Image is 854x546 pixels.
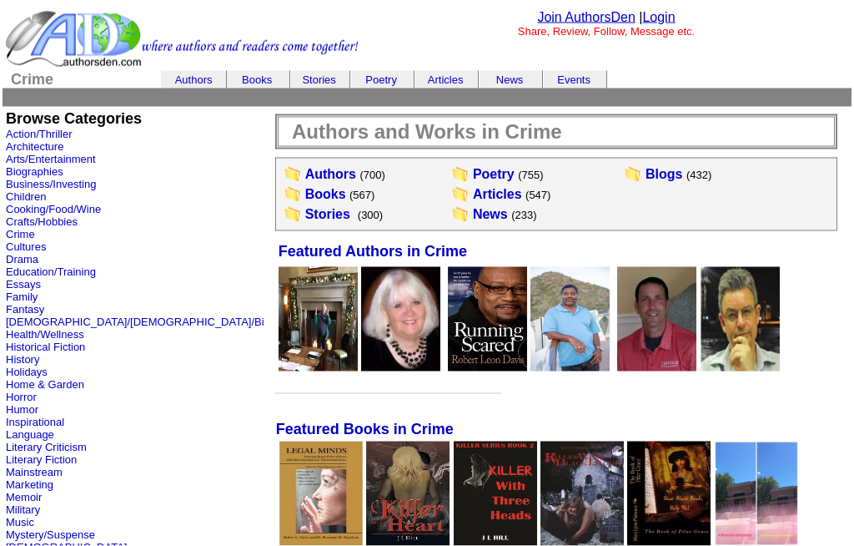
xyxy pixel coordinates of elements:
a: Historical Fiction [6,341,85,353]
b: Authors and Works in Crime [292,120,562,143]
a: Books [305,187,346,201]
font: (432) [686,169,711,181]
a: Authors [305,167,356,181]
a: Action/Thriller [6,128,72,140]
a: Mary Lynn Plaisance [361,360,440,374]
img: 178242.jpg [617,267,696,372]
img: cleardot.gif [414,79,414,80]
a: Cultures [6,240,46,253]
a: Architecture [6,140,63,153]
a: Marketing [6,478,53,491]
a: Authors [175,73,213,86]
a: Family [6,291,38,303]
img: 69697.jpg [279,442,363,546]
img: 66786.jpg [366,442,450,546]
a: Join AuthorsDen [537,10,635,24]
a: Crafts/Hobbies [6,215,78,228]
a: Children [6,190,46,203]
a: Literary Fiction [6,453,77,466]
a: History [6,353,39,366]
a: Blogs [646,167,682,181]
a: Paul Lonardo [617,360,696,374]
font: (233) [511,209,536,221]
font: Featured Books in Crime [276,421,454,437]
a: Events [557,73,590,86]
b: Crime [11,71,53,88]
a: Education/Training [6,265,96,278]
a: News [473,207,508,221]
img: cleardot.gif [478,79,479,80]
a: Stories [302,73,335,86]
img: cleardot.gif [542,79,543,80]
a: Military [6,503,40,516]
b: Browse Categories [6,110,142,127]
a: Memoir [6,491,42,503]
font: Featured Authors in Crime [279,243,467,260]
font: (700) [359,169,384,181]
a: Music [6,516,34,528]
img: 187399.jpg [530,267,610,372]
img: 161.jpg [701,267,780,372]
font: (755) [518,169,543,181]
a: News [496,73,524,86]
img: WorksFolder.gif [284,166,302,183]
a: [DEMOGRAPHIC_DATA]/[DEMOGRAPHIC_DATA]/Bi [6,316,264,328]
a: Crime [6,228,35,240]
img: cleardot.gif [350,79,351,80]
img: 177330.jpeg [279,267,358,372]
a: Articles [473,187,522,201]
img: 193876.jpg [361,267,440,372]
img: cleardot.gif [290,79,291,80]
a: Inspirational [6,416,64,428]
a: Essays [6,278,41,291]
a: Sam Vaknin [701,360,780,374]
a: Poetry [365,73,397,86]
a: Health/Wellness [6,328,84,341]
img: cleardot.gif [161,79,162,80]
a: Dr. Patrick ODougherty [279,360,358,374]
img: 75463.jpg [627,442,711,546]
img: 74814.jpg [454,442,537,546]
a: Literary Criticism [6,441,87,453]
a: Humor [6,403,38,416]
a: Drama [6,253,38,265]
img: WorksFolder.gif [451,166,470,183]
font: Share, Review, Follow, Message etc. [518,25,695,38]
a: Robert Davis [448,360,527,374]
img: 69200.jpg [715,442,798,546]
a: Cooking/Food/Wine [6,203,101,215]
img: cleardot.gif [543,79,544,80]
a: Mainstream [6,466,63,478]
a: Mystery/Suspense [6,528,95,541]
img: cleardot.gif [226,79,227,80]
img: WorksFolder.gif [284,206,302,223]
a: Articles [428,73,464,86]
font: | [639,10,675,24]
img: WorksFolder.gif [624,166,642,183]
img: cleardot.gif [479,79,480,80]
a: Fantasy [6,303,44,316]
a: Horror [6,391,37,403]
img: WorksFolder.gif [284,186,302,203]
img: 51651.jpg [448,267,527,372]
font: (300) [358,209,383,221]
a: Featured Authors in Crime [279,245,467,259]
img: WorksFolder.gif [451,186,470,203]
a: Business/Investing [6,178,96,190]
a: Holidays [6,366,48,378]
a: Biographies [6,165,63,178]
a: Arts/Entertainment [6,153,96,165]
img: cleardot.gif [162,79,163,80]
a: Login [642,10,675,24]
img: cleardot.gif [289,79,290,80]
font: (567) [349,189,374,201]
img: WorksFolder.gif [451,206,470,223]
a: James Hill [530,360,610,374]
img: header_logo2.gif [5,10,359,68]
img: 78818.jpg [540,442,624,546]
a: Language [6,428,54,441]
img: cleardot.gif [606,79,607,80]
